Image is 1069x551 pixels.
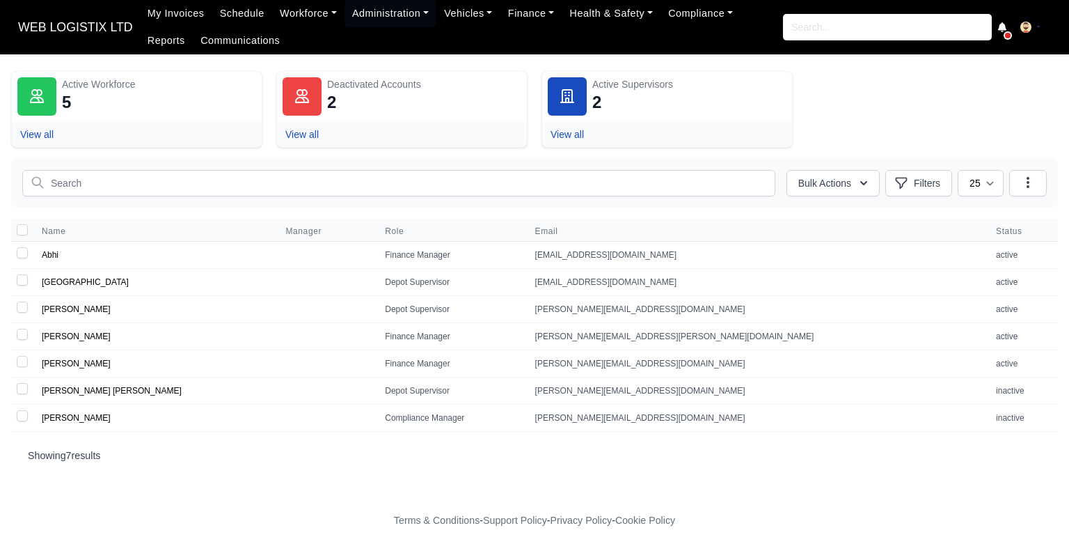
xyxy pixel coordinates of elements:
td: Compliance Manager [377,405,526,432]
td: [PERSON_NAME][EMAIL_ADDRESS][DOMAIN_NAME] [527,296,988,323]
div: Deactivated Accounts [327,77,521,91]
td: active [988,323,1058,350]
a: Terms & Conditions [394,515,480,526]
button: Name [42,226,77,237]
td: Depot Supervisor [377,378,526,405]
a: View all [20,129,54,140]
a: Privacy Policy [551,515,612,526]
p: Showing results [28,449,1041,463]
div: - - - [138,513,931,529]
a: Reports [140,27,193,54]
span: Name [42,226,65,237]
a: Communications [193,27,288,54]
td: inactive [988,405,1058,432]
input: Search [22,170,775,196]
a: Support Policy [483,515,547,526]
a: [PERSON_NAME] [42,413,111,423]
div: Active Supervisors [592,77,786,91]
button: Manager [285,226,333,237]
a: View all [285,129,319,140]
td: [PERSON_NAME][EMAIL_ADDRESS][PERSON_NAME][DOMAIN_NAME] [527,323,988,350]
td: active [988,296,1058,323]
span: 7 [66,450,72,461]
a: [PERSON_NAME] [42,359,111,368]
td: Finance Manager [377,350,526,378]
span: Status [996,226,1050,237]
td: active [988,242,1058,269]
td: [PERSON_NAME][EMAIL_ADDRESS][DOMAIN_NAME] [527,378,988,405]
a: [PERSON_NAME] [42,304,111,314]
a: View all [551,129,584,140]
div: Active Workforce [62,77,256,91]
input: Search... [783,14,992,40]
td: [PERSON_NAME][EMAIL_ADDRESS][DOMAIN_NAME] [527,405,988,432]
a: Cookie Policy [615,515,675,526]
div: 2 [327,91,336,114]
span: Role [385,226,404,237]
button: Bulk Actions [786,170,880,196]
div: 5 [62,91,71,114]
td: [EMAIL_ADDRESS][DOMAIN_NAME] [527,242,988,269]
div: 2 [592,91,601,114]
td: active [988,269,1058,296]
a: [PERSON_NAME] [42,332,111,341]
td: active [988,350,1058,378]
td: Depot Supervisor [377,296,526,323]
a: WEB LOGISTIX LTD [11,14,140,41]
a: Abhi [42,250,58,260]
td: inactive [988,378,1058,405]
td: [PERSON_NAME][EMAIL_ADDRESS][DOMAIN_NAME] [527,350,988,378]
td: Finance Manager [377,242,526,269]
td: Depot Supervisor [377,269,526,296]
span: Email [535,226,979,237]
button: Role [385,226,415,237]
td: [EMAIL_ADDRESS][DOMAIN_NAME] [527,269,988,296]
a: [GEOGRAPHIC_DATA] [42,277,129,287]
span: Manager [285,226,322,237]
a: [PERSON_NAME] [PERSON_NAME] [42,386,182,396]
span: WEB LOGISTIX LTD [11,13,140,41]
td: Finance Manager [377,323,526,350]
button: Filters [885,170,952,196]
